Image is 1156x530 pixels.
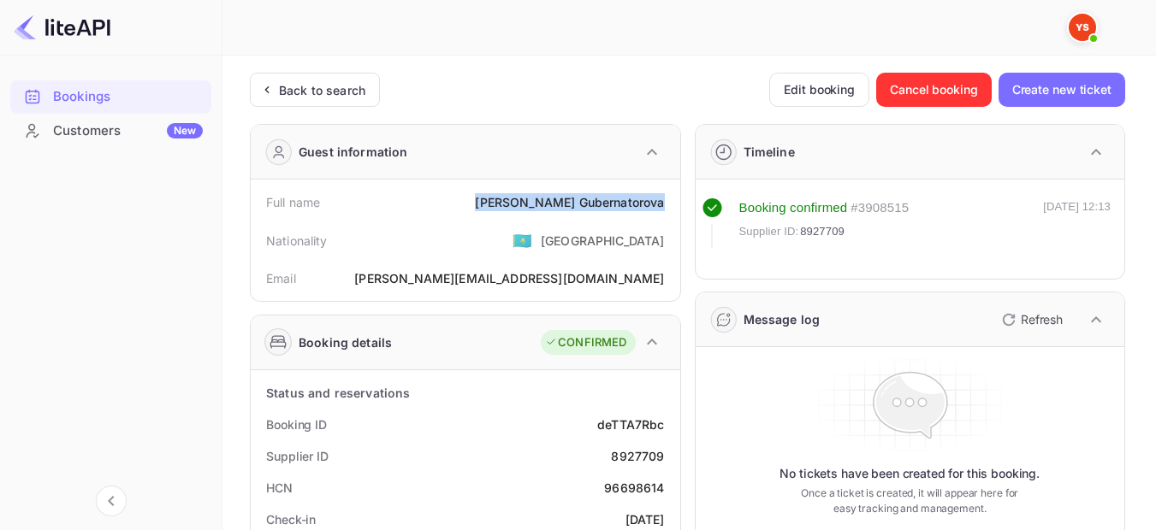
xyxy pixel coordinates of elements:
a: Bookings [10,80,211,112]
img: Yandex Support [1069,14,1096,41]
div: Timeline [744,143,795,161]
button: Cancel booking [876,73,992,107]
div: 96698614 [604,479,664,497]
img: LiteAPI logo [14,14,110,41]
div: deTTA7Rbc [597,415,664,433]
div: Back to search [279,81,365,99]
div: Message log [744,310,821,328]
p: No tickets have been created for this booking. [780,465,1040,482]
div: HCN [266,479,293,497]
div: Booking ID [266,415,327,433]
div: CustomersNew [10,115,211,148]
span: 8927709 [800,223,845,240]
div: [PERSON_NAME][EMAIL_ADDRESS][DOMAIN_NAME] [354,269,664,287]
div: [GEOGRAPHIC_DATA] [541,232,665,250]
div: Status and reservations [266,384,410,402]
div: Email [266,269,296,287]
div: New [167,123,203,138]
div: [DATE] [625,510,665,528]
div: Booking confirmed [739,198,848,218]
p: Refresh [1021,310,1063,328]
div: Check-in [266,510,316,528]
div: 8927709 [611,447,664,465]
div: Bookings [10,80,211,114]
div: Customers [53,121,203,141]
div: CONFIRMED [545,334,626,351]
div: Supplier ID [266,447,329,465]
button: Edit booking [769,73,869,107]
div: [PERSON_NAME] Gubernatorova [475,193,664,211]
div: Guest information [299,143,408,161]
div: Nationality [266,232,328,250]
span: United States [513,225,532,256]
button: Refresh [992,306,1070,333]
div: Booking details [299,333,392,351]
span: Supplier ID: [739,223,799,240]
button: Create new ticket [999,73,1125,107]
a: CustomersNew [10,115,211,146]
div: [DATE] 12:13 [1043,198,1111,248]
p: Once a ticket is created, it will appear here for easy tracking and management. [796,486,1024,516]
div: Bookings [53,87,203,107]
button: Collapse navigation [96,486,127,516]
div: # 3908515 [851,198,909,218]
div: Full name [266,193,320,211]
